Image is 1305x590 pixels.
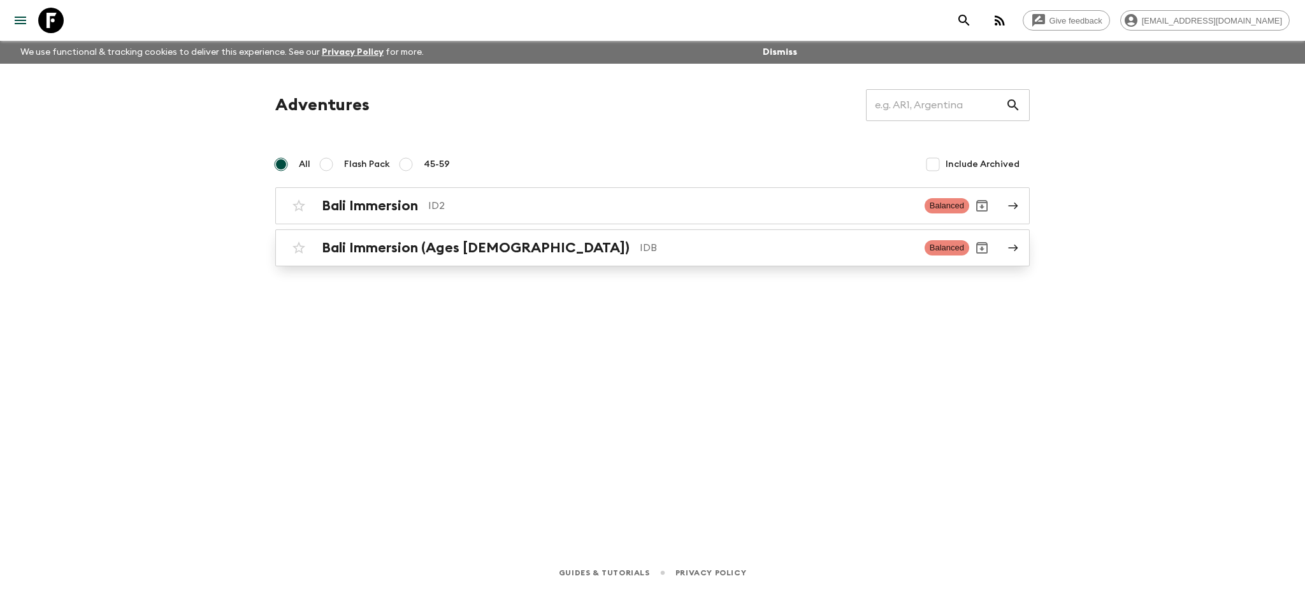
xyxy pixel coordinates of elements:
[275,229,1030,266] a: Bali Immersion (Ages [DEMOGRAPHIC_DATA])IDBBalancedArchive
[428,198,914,213] p: ID2
[559,566,650,580] a: Guides & Tutorials
[8,8,33,33] button: menu
[322,240,630,256] h2: Bali Immersion (Ages [DEMOGRAPHIC_DATA])
[15,41,429,64] p: We use functional & tracking cookies to deliver this experience. See our for more.
[1042,16,1109,25] span: Give feedback
[946,158,1020,171] span: Include Archived
[322,48,384,57] a: Privacy Policy
[925,240,969,255] span: Balanced
[275,187,1030,224] a: Bali ImmersionID2BalancedArchive
[969,235,995,261] button: Archive
[1023,10,1110,31] a: Give feedback
[275,92,370,118] h1: Adventures
[299,158,310,171] span: All
[951,8,977,33] button: search adventures
[675,566,746,580] a: Privacy Policy
[866,87,1006,123] input: e.g. AR1, Argentina
[925,198,969,213] span: Balanced
[760,43,800,61] button: Dismiss
[1120,10,1290,31] div: [EMAIL_ADDRESS][DOMAIN_NAME]
[1135,16,1289,25] span: [EMAIL_ADDRESS][DOMAIN_NAME]
[344,158,390,171] span: Flash Pack
[322,198,418,214] h2: Bali Immersion
[424,158,450,171] span: 45-59
[640,240,914,255] p: IDB
[969,193,995,219] button: Archive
